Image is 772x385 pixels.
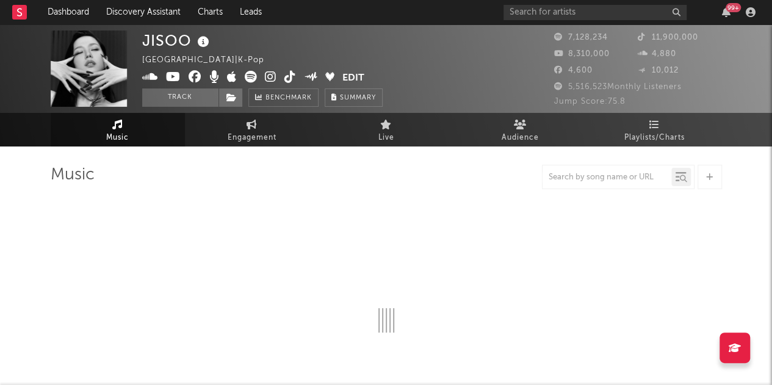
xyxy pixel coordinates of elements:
button: Edit [342,71,364,86]
span: Live [378,131,394,145]
span: 8,310,000 [554,50,610,58]
span: 7,128,234 [554,34,608,41]
span: Audience [502,131,539,145]
button: 99+ [722,7,731,17]
span: 5,516,523 Monthly Listeners [554,83,682,91]
a: Audience [453,113,588,146]
a: Music [51,113,185,146]
a: Benchmark [248,88,319,107]
div: JISOO [142,31,212,51]
span: 10,012 [638,67,679,74]
div: [GEOGRAPHIC_DATA] | K-Pop [142,53,278,68]
div: 99 + [726,3,741,12]
a: Playlists/Charts [588,113,722,146]
a: Engagement [185,113,319,146]
span: Engagement [228,131,276,145]
span: 4,880 [638,50,676,58]
a: Live [319,113,453,146]
span: Jump Score: 75.8 [554,98,626,106]
button: Track [142,88,218,107]
span: Playlists/Charts [624,131,685,145]
input: Search for artists [503,5,687,20]
input: Search by song name or URL [543,173,671,182]
span: 4,600 [554,67,593,74]
span: 11,900,000 [638,34,698,41]
button: Summary [325,88,383,107]
span: Summary [340,95,376,101]
span: Music [106,131,129,145]
span: Benchmark [265,91,312,106]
